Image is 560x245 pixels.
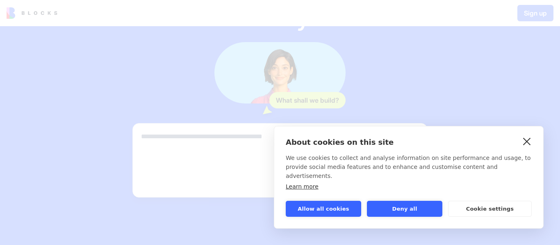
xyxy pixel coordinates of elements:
[448,201,532,217] button: Cookie settings
[286,153,532,180] p: We use cookies to collect and analyse information on site performance and usage, to provide socia...
[286,183,319,190] a: Learn more
[286,201,361,217] button: Allow all cookies
[521,135,533,148] a: close
[367,201,442,217] button: Deny all
[286,138,394,146] strong: About cookies on this site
